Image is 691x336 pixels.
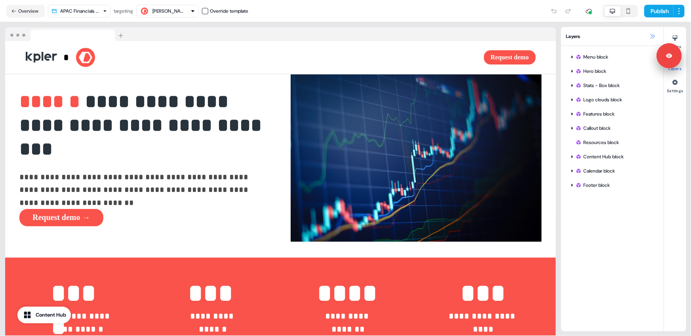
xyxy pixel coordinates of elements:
div: targeting [114,7,133,15]
div: Features block [566,108,659,120]
button: [PERSON_NAME] [136,5,199,17]
div: APAC Financials Final [60,7,99,15]
div: Content Hub block [575,153,656,161]
div: Menu block [566,51,659,63]
div: Logo clouds block [566,93,659,106]
div: Layers [561,27,664,46]
button: Content Hub [17,307,71,323]
div: Logo clouds block [575,96,656,104]
button: Request demo → [19,209,103,226]
div: Calendar block [566,165,659,177]
div: Features block [575,110,656,118]
button: Overview [6,5,45,17]
div: Footer block [566,179,659,192]
div: Stats - Box block [575,82,656,89]
div: Menu block [575,53,656,61]
div: Callout block [566,122,659,135]
div: Hero block [566,65,659,78]
div: Request demo → [19,209,271,226]
button: Settings [664,76,686,93]
div: Footer block [575,181,656,189]
div: Callout block [575,124,656,132]
div: Resources block [575,139,656,146]
div: Calendar block [575,167,656,175]
div: Content Hub block [566,150,659,163]
div: Stats - Box block [566,79,659,92]
div: Override template [210,7,248,15]
button: Publish [644,5,674,17]
div: [PERSON_NAME] [152,7,184,15]
div: Hero block [575,67,656,75]
div: Content Hub [36,311,66,319]
div: Resources block [566,136,659,149]
button: Request demo [484,50,535,65]
img: Image [291,74,542,242]
div: *Request demo [19,41,542,74]
div: Request demo [284,50,536,65]
button: Styles [664,32,686,49]
img: Browser topbar [5,27,127,42]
